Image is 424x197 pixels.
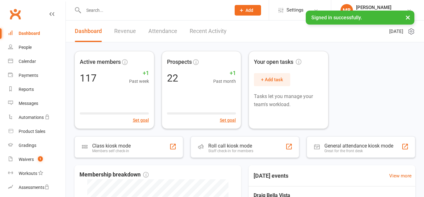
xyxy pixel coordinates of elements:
div: [PERSON_NAME] [356,5,391,10]
span: Settings [286,3,304,17]
div: Class kiosk mode [92,143,131,149]
div: Staff check-in for members [208,149,253,153]
span: Prospects [167,58,192,67]
div: Draig Bella Vista [356,10,391,16]
div: Gradings [19,143,36,148]
div: 22 [167,73,178,83]
div: Workouts [19,171,37,176]
div: Members self check-in [92,149,131,153]
div: Automations [19,115,44,120]
span: Signed in successfully. [311,15,362,21]
span: 1 [38,156,43,162]
a: Calendar [8,54,65,68]
span: [DATE] [389,28,403,35]
span: Membership breakdown [79,170,149,179]
div: MB [341,4,353,16]
a: Payments [8,68,65,82]
div: Payments [19,73,38,78]
div: Dashboard [19,31,40,36]
span: +1 [129,69,149,78]
a: Dashboard [75,21,102,42]
a: Revenue [114,21,136,42]
a: Waivers 1 [8,152,65,167]
div: Product Sales [19,129,45,134]
a: People [8,40,65,54]
a: Attendance [148,21,177,42]
div: Calendar [19,59,36,64]
span: Past week [129,78,149,85]
button: Set goal [133,117,149,124]
div: 117 [80,73,97,83]
a: Clubworx [7,6,23,22]
button: × [402,11,413,24]
div: Waivers [19,157,34,162]
div: Roll call kiosk mode [208,143,253,149]
a: Dashboard [8,26,65,40]
div: General attendance kiosk mode [324,143,393,149]
span: +1 [213,69,236,78]
div: Reports [19,87,34,92]
a: Automations [8,110,65,124]
span: Past month [213,78,236,85]
span: Your open tasks [254,58,301,67]
p: Tasks let you manage your team's workload. [254,92,323,108]
span: Active members [80,58,121,67]
button: Set goal [220,117,236,124]
a: Workouts [8,167,65,181]
button: + Add task [254,73,290,86]
button: Add [235,5,261,16]
div: Great for the front desk [324,149,393,153]
a: Messages [8,96,65,110]
a: Product Sales [8,124,65,138]
a: View more [389,172,412,180]
a: Assessments [8,181,65,195]
a: Gradings [8,138,65,152]
div: Assessments [19,185,49,190]
span: Add [246,8,253,13]
input: Search... [82,6,227,15]
a: Reports [8,82,65,96]
a: Recent Activity [190,21,227,42]
h3: [DATE] events [249,170,293,181]
div: People [19,45,32,50]
div: Messages [19,101,38,106]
